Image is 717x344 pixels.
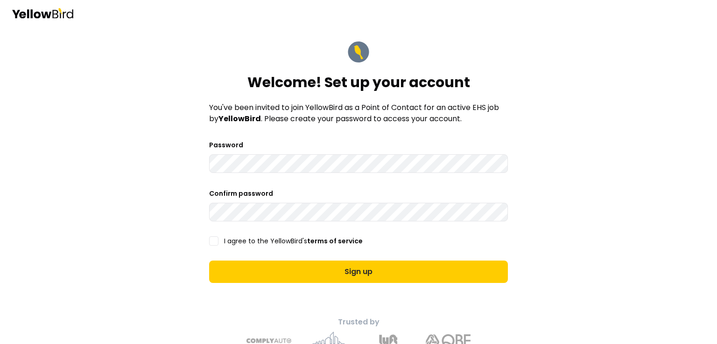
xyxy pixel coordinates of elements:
[209,261,508,283] button: Sign up
[247,74,470,91] h1: Welcome! Set up your account
[209,189,273,198] label: Confirm password
[202,316,515,328] p: Trusted by
[224,238,363,244] label: I agree to the YellowBird's
[209,140,243,150] label: Password
[209,102,508,124] p: You've been invited to join YellowBird as a Point of Contact for an active EHS job by . Please cr...
[218,113,261,124] strong: YellowBird
[307,236,363,246] a: terms of service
